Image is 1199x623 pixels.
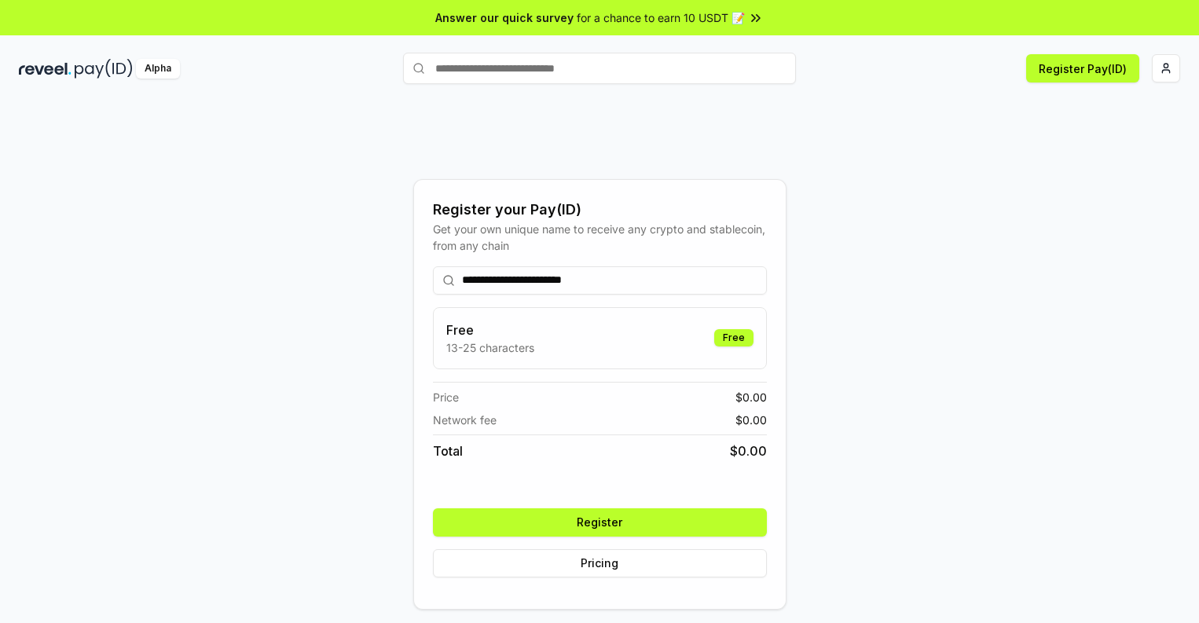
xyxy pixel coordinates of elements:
[433,389,459,405] span: Price
[433,442,463,460] span: Total
[136,59,180,79] div: Alpha
[433,549,767,577] button: Pricing
[714,329,753,346] div: Free
[433,221,767,254] div: Get your own unique name to receive any crypto and stablecoin, from any chain
[735,412,767,428] span: $ 0.00
[75,59,133,79] img: pay_id
[433,412,497,428] span: Network fee
[446,321,534,339] h3: Free
[730,442,767,460] span: $ 0.00
[435,9,574,26] span: Answer our quick survey
[1026,54,1139,82] button: Register Pay(ID)
[735,389,767,405] span: $ 0.00
[433,199,767,221] div: Register your Pay(ID)
[446,339,534,356] p: 13-25 characters
[577,9,745,26] span: for a chance to earn 10 USDT 📝
[19,59,71,79] img: reveel_dark
[433,508,767,537] button: Register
